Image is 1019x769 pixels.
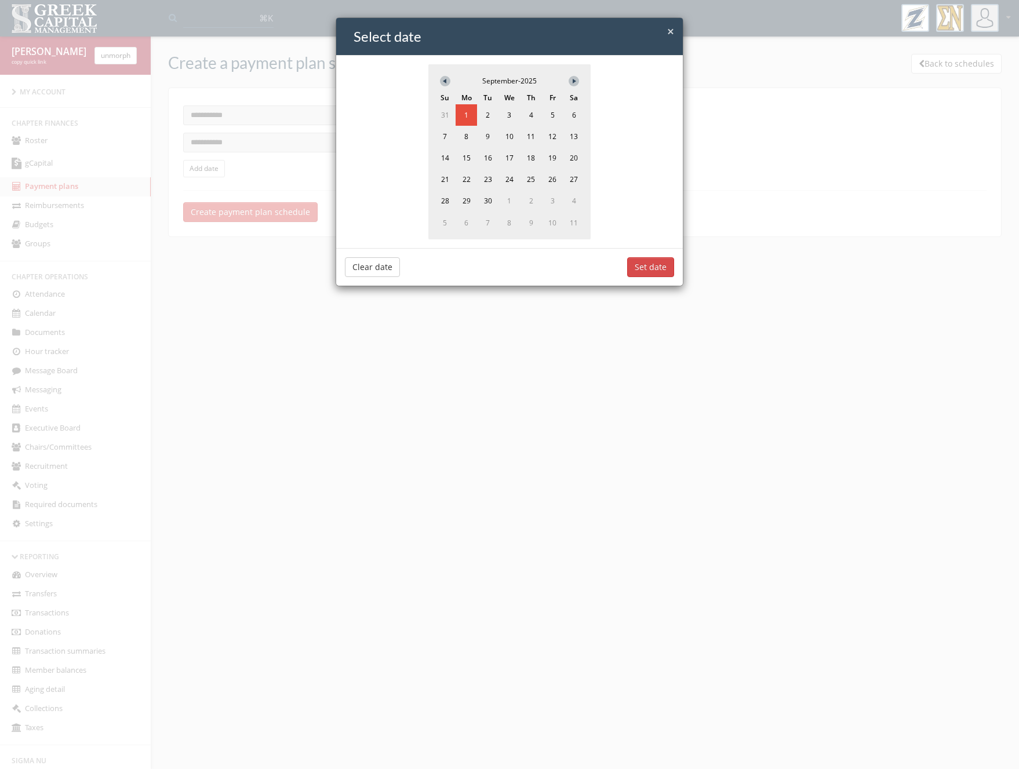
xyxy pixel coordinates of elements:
[521,93,542,104] span: Th
[542,212,563,234] span: 10
[542,169,563,190] span: 26
[434,93,456,104] span: Su
[521,190,542,212] span: 2
[521,126,542,147] span: 11
[627,257,674,277] button: Set date
[563,147,585,169] span: 20
[456,126,477,147] span: 8
[456,93,477,104] span: Mo
[498,93,520,104] span: We
[542,190,563,212] span: 3
[477,147,498,169] span: 16
[456,190,477,212] span: 29
[521,212,542,234] span: 9
[563,212,585,234] span: 11
[477,212,498,234] span: 7
[456,212,477,234] span: 6
[498,212,520,234] span: 8
[434,190,456,212] span: 28
[345,257,400,277] button: Clear date
[482,76,518,86] span: September
[563,104,585,126] span: 6
[542,147,563,169] span: 19
[563,126,585,147] span: 13
[563,190,585,212] span: 4
[477,93,498,104] span: Tu
[477,104,498,126] span: 2
[521,104,542,126] span: 4
[354,27,674,46] h4: Select date
[563,169,585,190] span: 27
[667,23,674,39] span: ×
[498,169,520,190] span: 24
[498,190,520,212] span: 1
[542,104,563,126] span: 5
[434,147,456,169] span: 14
[434,212,456,234] span: 5
[498,126,520,147] span: 10
[477,126,498,147] span: 9
[518,76,521,86] span: -
[434,104,456,126] span: 31
[542,93,563,104] span: Fr
[563,93,585,104] span: Sa
[521,76,537,86] span: 2025
[498,104,520,126] span: 3
[456,104,477,126] span: 1
[434,126,456,147] span: 7
[477,169,498,190] span: 23
[521,147,542,169] span: 18
[456,147,477,169] span: 15
[477,190,498,212] span: 30
[434,169,456,190] span: 21
[456,169,477,190] span: 22
[542,126,563,147] span: 12
[521,169,542,190] span: 25
[498,147,520,169] span: 17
